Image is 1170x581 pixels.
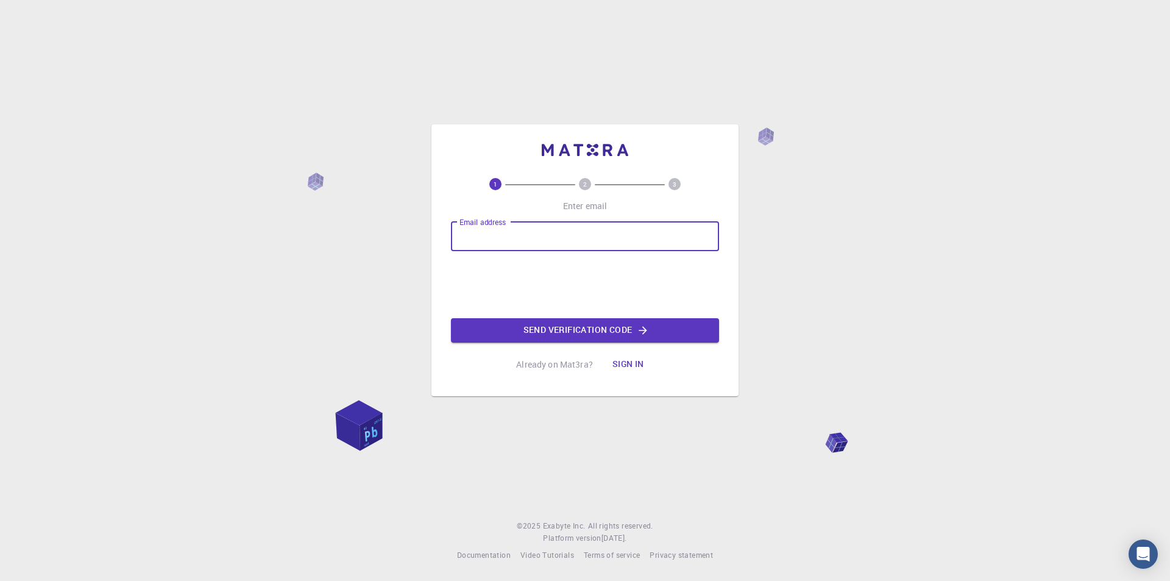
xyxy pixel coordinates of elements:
[588,520,653,532] span: All rights reserved.
[1129,540,1158,569] div: Open Intercom Messenger
[601,532,627,544] a: [DATE].
[584,550,640,560] span: Terms of service
[543,521,586,530] span: Exabyte Inc.
[520,550,574,560] span: Video Tutorials
[492,261,678,308] iframe: reCAPTCHA
[457,550,511,560] span: Documentation
[543,532,601,544] span: Platform version
[583,180,587,188] text: 2
[673,180,676,188] text: 3
[451,318,719,343] button: Send verification code
[601,533,627,543] span: [DATE] .
[457,549,511,561] a: Documentation
[563,200,608,212] p: Enter email
[650,549,713,561] a: Privacy statement
[520,549,574,561] a: Video Tutorials
[543,520,586,532] a: Exabyte Inc.
[516,358,593,371] p: Already on Mat3ra?
[603,352,654,377] button: Sign in
[459,217,506,227] label: Email address
[517,520,542,532] span: © 2025
[584,549,640,561] a: Terms of service
[494,180,497,188] text: 1
[650,550,713,560] span: Privacy statement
